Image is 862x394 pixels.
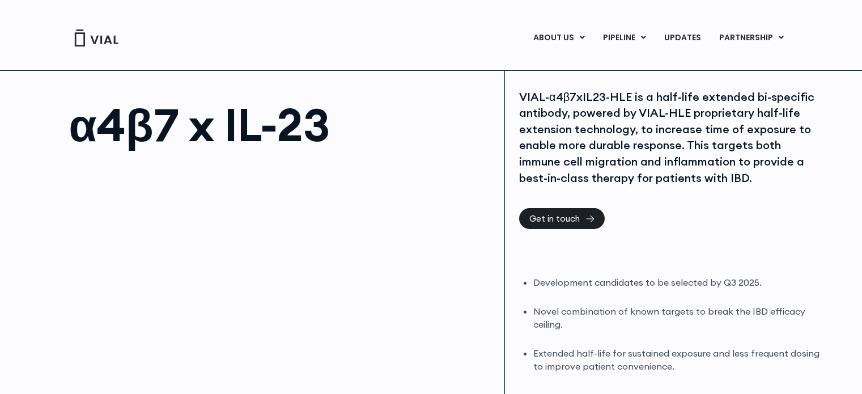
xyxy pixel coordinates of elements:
a: Get in touch [519,208,605,229]
li: Development candidates to be selected by Q3 2025. [533,276,822,289]
li: Novel combination of known targets to break the IBD efficacy ceiling. [533,305,822,331]
a: UPDATES [655,28,710,48]
li: Extended half-life for sustained exposure and less frequent dosing to improve patient convenience. [533,347,822,373]
a: PARTNERSHIPMenu Toggle [710,28,793,48]
h1: α4β7 x IL-23 [69,102,494,147]
span: Get in touch [529,214,580,223]
a: PIPELINEMenu Toggle [594,28,655,48]
a: ABOUT USMenu Toggle [524,28,593,48]
img: Vial Logo [74,29,119,46]
div: VIAL-α4β7xIL23-HLE is a half-life extended bi-specific antibody, powered by VIAL-HLE proprietary ... [519,89,822,187]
